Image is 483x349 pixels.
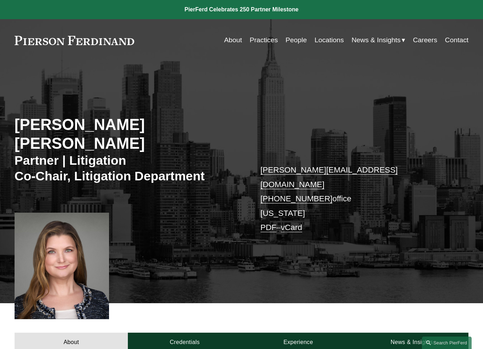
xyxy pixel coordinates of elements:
a: folder dropdown [352,33,405,47]
h3: Partner | Litigation Co-Chair, Litigation Department [15,153,241,184]
a: vCard [281,223,302,232]
a: Careers [413,33,437,47]
a: PDF [260,223,276,232]
a: [PERSON_NAME][EMAIL_ADDRESS][DOMAIN_NAME] [260,165,398,189]
a: Practices [250,33,278,47]
a: Search this site [422,337,472,349]
a: About [224,33,242,47]
span: News & Insights [352,34,401,47]
a: [PHONE_NUMBER] [260,194,332,203]
a: Contact [445,33,468,47]
h2: [PERSON_NAME] [PERSON_NAME] [15,115,241,153]
a: People [286,33,307,47]
p: office [US_STATE] – [260,163,450,235]
a: Locations [315,33,344,47]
